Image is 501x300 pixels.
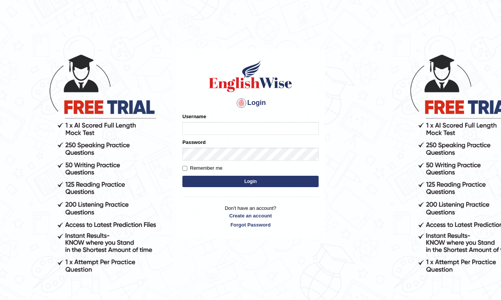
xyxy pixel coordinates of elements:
[182,166,187,171] input: Remember me
[182,176,319,187] button: Login
[182,113,206,120] label: Username
[182,221,319,228] a: Forgot Password
[182,139,205,146] label: Password
[182,164,222,172] label: Remember me
[182,212,319,219] a: Create an account
[182,205,319,228] p: Don't have an account?
[182,97,319,109] h4: Login
[207,59,294,93] img: Logo of English Wise sign in for intelligent practice with AI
